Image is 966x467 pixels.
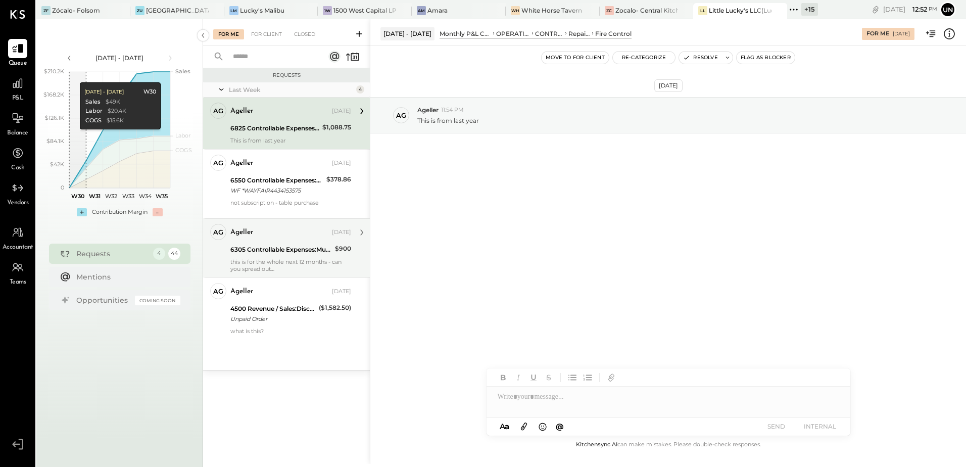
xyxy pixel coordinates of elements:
div: 6305 Controllable Expenses:Music & DJ [230,245,332,255]
div: Ag [213,287,223,296]
div: For Client [246,29,287,39]
div: Lucky's Malibu [240,6,284,15]
div: ZU [135,6,144,15]
div: W30 [143,88,156,96]
div: [DATE] [654,79,683,92]
div: Ageller [230,158,253,168]
button: Bold [497,371,510,384]
div: Ag [213,158,223,168]
span: Vendors [7,199,29,208]
text: $168.2K [43,91,64,98]
button: Unordered List [566,371,579,384]
div: Last Week [229,85,354,94]
div: 4 [356,85,364,94]
div: copy link [871,4,881,15]
span: Queue [9,59,27,68]
div: Contribution Margin [92,208,148,216]
div: LM [229,6,238,15]
button: Aa [497,421,513,432]
div: CONTROLLABLE EXPENSES [535,29,563,38]
button: Italic [512,371,525,384]
div: this is for the whole next 12 months - can you spread out [230,258,351,272]
button: Resolve [679,52,721,64]
button: Re-Categorize [613,52,675,64]
div: [DATE] [893,30,910,37]
button: Strikethrough [542,371,555,384]
button: @ [553,420,567,433]
text: $84.1K [46,137,64,145]
p: This is from last year [417,116,479,125]
span: Ageller [417,106,439,114]
text: W31 [88,193,100,200]
div: For Me [213,29,244,39]
text: COGS [175,147,192,154]
text: W33 [122,193,134,200]
button: Underline [527,371,540,384]
div: [DATE] [332,288,351,296]
div: Requests [208,72,365,79]
a: Queue [1,39,35,68]
div: Am [417,6,426,15]
a: P&L [1,74,35,103]
span: Cash [11,164,24,173]
div: ($1,582.50) [319,303,351,313]
div: OPERATING EXPENSES (EBITDA) [496,29,530,38]
div: Repairs & Maintenance [568,29,590,38]
div: Zócalo- Folsom [52,6,100,15]
a: Balance [1,109,35,138]
span: @ [556,422,564,431]
div: ZC [605,6,614,15]
span: Balance [7,129,28,138]
div: Zocalo- Central Kitchen (Commissary) [615,6,679,15]
div: Ag [213,106,223,116]
div: 44 [168,248,180,260]
div: [DATE] - [DATE] [84,88,123,96]
a: Accountant [1,223,35,252]
button: INTERNAL [800,419,840,433]
span: P&L [12,94,24,103]
text: W34 [138,193,152,200]
text: $42K [50,161,64,168]
div: $378.86 [326,174,351,184]
text: Labor [175,132,190,139]
div: Ag [396,111,406,120]
text: $126.1K [45,114,64,121]
button: Move to for client [542,52,609,64]
div: Ag [213,227,223,237]
div: White Horse Tavern [521,6,582,15]
button: Flag as Blocker [737,52,795,64]
div: $1,088.75 [322,122,351,132]
div: Closed [289,29,320,39]
div: 4 [153,248,165,260]
text: 0 [61,184,64,191]
div: not subscription - table purchase [230,199,351,213]
div: Opportunities [76,295,130,305]
text: Sales [175,68,190,75]
span: a [505,422,509,431]
div: $15.6K [106,117,123,125]
div: 6550 Controllable Expenses:Office/General Administrative Expenses:Dues and Subscriptions [230,175,323,185]
a: Cash [1,144,35,173]
div: [DATE] [332,107,351,115]
button: SEND [756,419,797,433]
div: This is from last year [230,137,351,144]
span: Accountant [3,243,33,252]
button: Add URL [605,371,618,384]
div: + [77,208,87,216]
div: Little Lucky's LLC(Lucky's Soho) [709,6,772,15]
div: [DATE] [332,228,351,237]
div: 1W [323,6,332,15]
div: Sales [85,98,100,106]
div: Monthly P&L Comparison [440,29,491,38]
text: W30 [71,193,84,200]
button: Ordered List [581,371,594,384]
div: 6825 Controllable Expenses:Repairs & Maintenance:Fire Control [230,123,319,133]
div: Ageller [230,227,253,238]
span: 11:54 PM [441,106,464,114]
div: COGS [85,117,101,125]
text: $210.2K [44,68,64,75]
div: [GEOGRAPHIC_DATA] [146,6,209,15]
div: LL [698,6,707,15]
div: $49K [105,98,120,106]
text: W32 [105,193,117,200]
